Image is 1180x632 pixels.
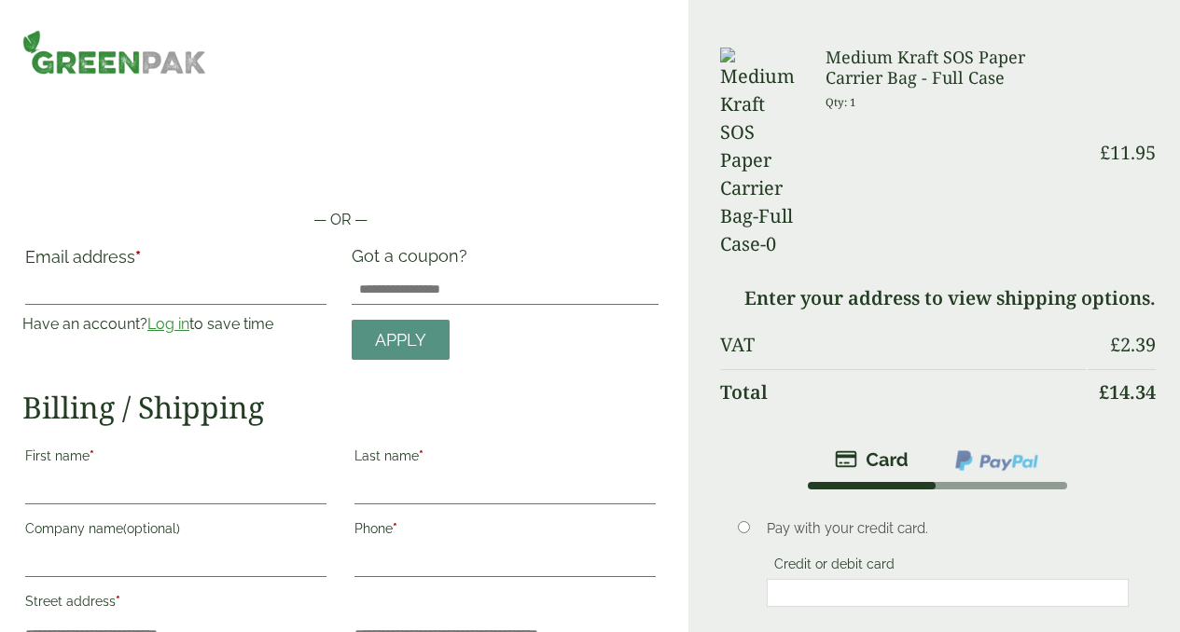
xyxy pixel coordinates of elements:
[1100,140,1156,165] bdi: 11.95
[22,149,659,186] iframe: Secure payment button frame
[720,276,1156,321] td: Enter your address to view shipping options.
[135,247,141,267] abbr: required
[147,315,189,333] a: Log in
[835,448,909,471] img: stripe.png
[354,515,656,547] label: Phone
[123,521,180,536] span: (optional)
[1110,332,1156,357] bdi: 2.39
[22,313,329,336] p: Have an account? to save time
[352,246,475,275] label: Got a coupon?
[767,556,902,577] label: Credit or debit card
[1100,140,1110,165] span: £
[22,30,206,75] img: GreenPak Supplies
[25,249,326,275] label: Email address
[116,594,120,609] abbr: required
[22,209,659,231] p: — OR —
[1099,379,1156,405] bdi: 14.34
[826,48,1086,88] h3: Medium Kraft SOS Paper Carrier Bag - Full Case
[22,390,659,425] h2: Billing / Shipping
[720,323,1086,367] th: VAT
[354,443,656,474] label: Last name
[25,588,326,620] label: Street address
[25,443,326,474] label: First name
[90,448,94,463] abbr: required
[1110,332,1120,357] span: £
[953,448,1040,473] img: ppcp-gateway.png
[419,448,423,463] abbr: required
[720,48,803,258] img: Medium Kraft SOS Paper Carrier Bag-Full Case-0
[1099,379,1109,405] span: £
[720,369,1086,415] th: Total
[393,521,397,536] abbr: required
[375,330,426,350] span: Apply
[352,320,450,360] a: Apply
[826,95,856,109] small: Qty: 1
[772,584,1124,601] iframe: Secure card payment input frame
[767,518,1130,539] p: Pay with your credit card.
[25,515,326,547] label: Company name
